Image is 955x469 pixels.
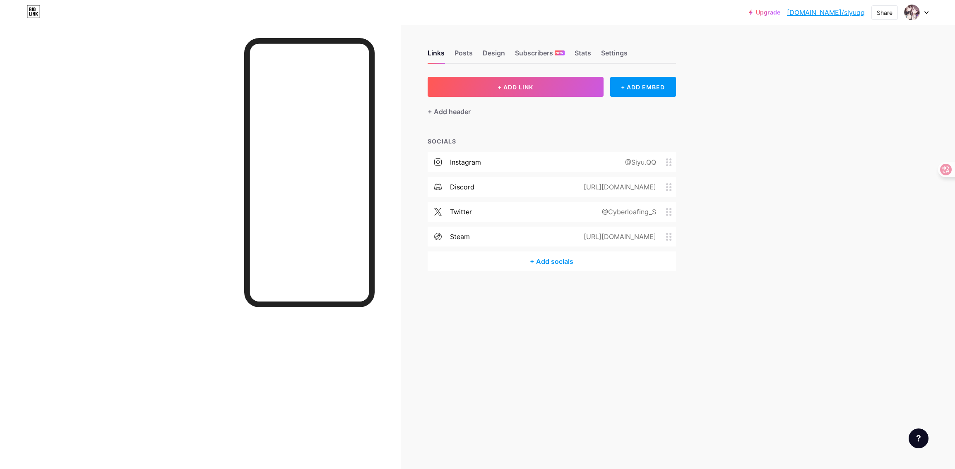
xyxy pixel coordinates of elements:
div: + Add header [428,107,471,117]
div: Settings [601,48,628,63]
div: + Add socials [428,251,676,271]
button: + ADD LINK [428,77,604,97]
div: Posts [455,48,473,63]
div: steam [450,232,470,242]
div: [URL][DOMAIN_NAME] [570,182,666,192]
div: Stats [575,48,591,63]
div: + ADD EMBED [610,77,676,97]
span: NEW [556,50,563,55]
div: twitter [450,207,472,217]
div: Design [483,48,505,63]
span: + ADD LINK [498,84,533,91]
div: SOCIALS [428,137,676,146]
div: Subscribers [515,48,565,63]
div: @Cyberloafing_S [589,207,666,217]
div: Share [877,8,892,17]
div: instagram [450,157,481,167]
img: siyuqq [904,5,920,20]
a: [DOMAIN_NAME]/siyuqq [787,7,865,17]
div: discord [450,182,474,192]
div: Links [428,48,445,63]
a: Upgrade [749,9,780,16]
div: [URL][DOMAIN_NAME] [570,232,666,242]
div: @Siyu.QQ [612,157,666,167]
